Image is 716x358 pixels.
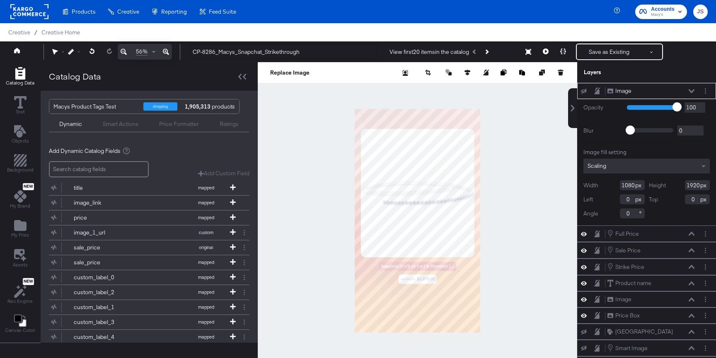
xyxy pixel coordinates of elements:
[5,181,35,212] button: NewMy Brand
[607,295,632,304] button: Image
[49,210,239,225] button: pricemapped
[1,65,39,89] button: Add Rectangle
[59,120,82,128] div: Dynamic
[6,218,34,241] button: Add Files
[701,344,710,353] button: Layer Options
[615,230,639,238] div: Full Price
[615,295,631,303] div: Image
[161,8,187,15] span: Reporting
[615,344,648,352] div: Smart Image
[519,70,525,75] svg: Paste image
[49,240,249,255] div: sale_priceoriginal
[5,327,35,334] span: Canvas Color
[49,147,121,155] span: Add Dynamic Catalog Fields
[49,315,249,329] div: custom_label_3mapped
[697,7,704,17] span: JS
[6,80,34,86] span: Catalog Data
[13,261,28,268] span: Assets
[183,289,229,295] span: mapped
[701,311,710,320] button: Layer Options
[49,300,239,314] button: custom_label_1mapped
[701,279,710,288] button: Layer Options
[49,270,249,285] div: custom_label_0mapped
[607,246,641,255] button: Sale Price
[389,48,469,56] div: View first 20 items in the catalog
[402,70,408,76] svg: Remove background
[183,319,229,325] span: mapped
[49,225,249,240] div: image_1_urlcustom
[701,263,710,271] button: Layer Options
[607,343,648,353] button: Smart Image
[651,12,675,18] span: Macy's
[615,87,631,95] div: Image
[615,312,640,319] div: Price Box
[16,109,25,115] span: Text
[183,274,229,280] span: mapped
[117,8,139,15] span: Creative
[74,288,134,296] div: custom_label_2
[607,327,673,336] button: [GEOGRAPHIC_DATA]
[583,104,621,111] label: Opacity
[159,120,199,128] div: Price Formatter
[74,214,134,222] div: price
[74,184,134,192] div: title
[184,99,208,114] div: products
[615,279,651,287] div: Product name
[583,127,621,135] label: Blur
[501,70,506,75] svg: Copy image
[49,210,249,225] div: pricemapped
[49,196,249,210] div: image_linkmapped
[183,244,229,250] span: original
[143,102,177,111] div: shopping
[49,240,239,255] button: sale_priceoriginal
[209,8,236,15] span: Feed Suite
[501,68,509,77] button: Copy image
[183,259,229,265] span: mapped
[74,244,134,252] div: sale_price
[577,44,641,59] button: Save as Existing
[49,285,239,300] button: custom_label_2mapped
[53,99,137,114] div: Macys Product Tags Test
[2,276,38,307] button: NewRec Engine
[41,29,80,36] a: Creative Home
[49,181,239,195] button: titlemapped
[701,246,710,255] button: Layer Options
[49,300,249,314] div: custom_label_1mapped
[615,263,644,271] div: Strike Price
[651,5,675,14] span: Accounts
[519,68,527,77] button: Paste image
[7,298,33,305] span: Rec Engine
[49,330,249,344] div: custom_label_4mapped
[74,229,134,237] div: image_1_url
[198,169,249,177] button: Add Custom Field
[607,229,639,238] button: Full Price
[23,279,34,284] span: New
[8,29,30,36] span: Creative
[136,48,148,56] span: 56%
[49,161,149,177] input: Search catalog fields
[649,196,658,203] label: Top
[607,279,652,288] button: Product name
[49,70,101,82] div: Catalog Data
[7,167,34,173] span: Background
[74,303,134,311] div: custom_label_1
[49,196,239,210] button: image_linkmapped
[74,273,134,281] div: custom_label_0
[701,327,710,336] button: Layer Options
[11,232,29,238] span: My Files
[184,99,212,114] strong: 1,905,313
[183,334,229,340] span: mapped
[635,5,687,19] button: AccountsMacy's
[9,94,31,118] button: Text
[607,87,632,95] button: Image
[607,311,640,320] button: Price Box
[49,181,249,195] div: titlemapped
[8,247,33,271] button: Assets
[74,333,134,341] div: custom_label_4
[49,225,239,240] button: image_1_urlcustom
[23,184,34,189] span: New
[588,162,606,169] span: Scaling
[74,199,134,207] div: image_link
[49,255,239,270] button: sale_pricemapped
[183,200,229,206] span: mapped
